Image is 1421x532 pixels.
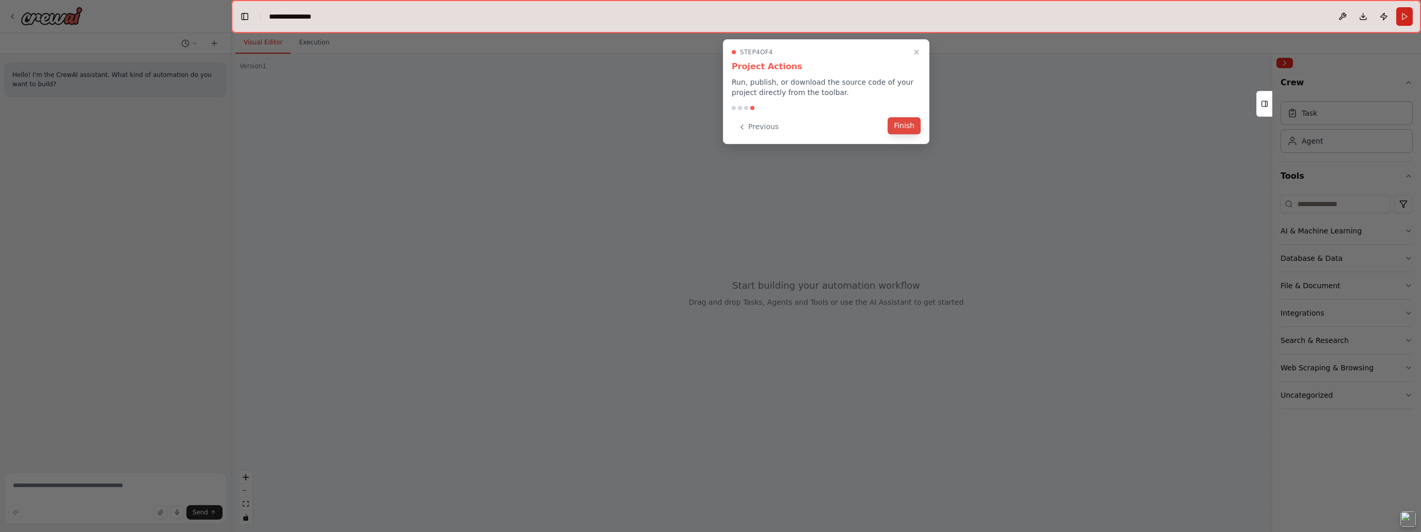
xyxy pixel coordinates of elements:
[732,60,921,73] h3: Project Actions
[740,48,773,56] span: Step 4 of 4
[238,9,252,24] button: Hide left sidebar
[732,77,921,98] p: Run, publish, or download the source code of your project directly from the toolbar.
[732,118,785,135] button: Previous
[888,117,921,134] button: Finish
[910,46,923,58] button: Close walkthrough
[1400,511,1416,527] img: icon128.png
